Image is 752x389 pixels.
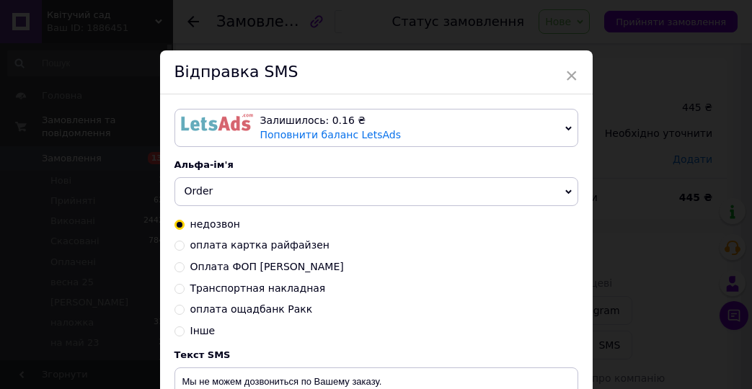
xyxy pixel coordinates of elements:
a: Поповнити баланс LetsAds [260,129,402,140]
div: Відправка SMS [160,50,593,94]
span: Інше [190,325,216,336]
span: Order [185,185,213,197]
div: Текст SMS [174,349,578,360]
span: Оплата ФОП [PERSON_NAME] [190,261,344,272]
span: Транспортная накладная [190,282,326,294]
span: Альфа-ім'я [174,159,234,170]
span: недозвон [190,218,240,230]
span: оплата ощадбанк Ракк [190,303,313,315]
span: × [565,63,578,88]
span: оплата картка райфайзен [190,239,329,251]
div: Залишилось: 0.16 ₴ [260,114,559,128]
